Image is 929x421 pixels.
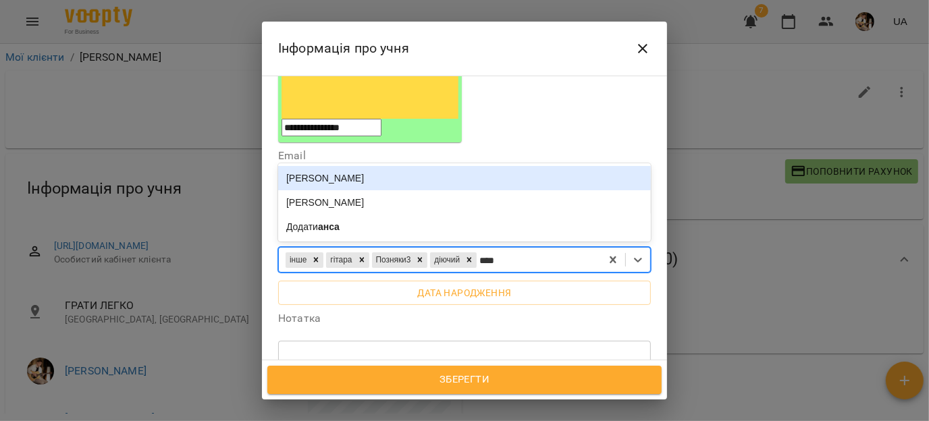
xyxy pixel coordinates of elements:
button: Close [627,32,659,65]
div: гітара [326,252,354,268]
label: Email [278,150,651,161]
div: інше [286,252,309,268]
span: Додати [286,221,340,232]
div: [PERSON_NAME] [278,166,651,190]
span: Дата народження [289,285,640,301]
label: Нотатка [278,313,651,324]
label: Теги [278,231,651,242]
div: [PERSON_NAME] [278,190,651,215]
h6: Інформація про учня [278,38,409,59]
button: Дата народження [278,281,651,305]
div: діючий [430,252,462,268]
button: Зберегти [267,366,662,394]
b: анса [318,221,340,232]
div: Позняки3 [372,252,413,268]
span: Зберегти [282,371,647,389]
